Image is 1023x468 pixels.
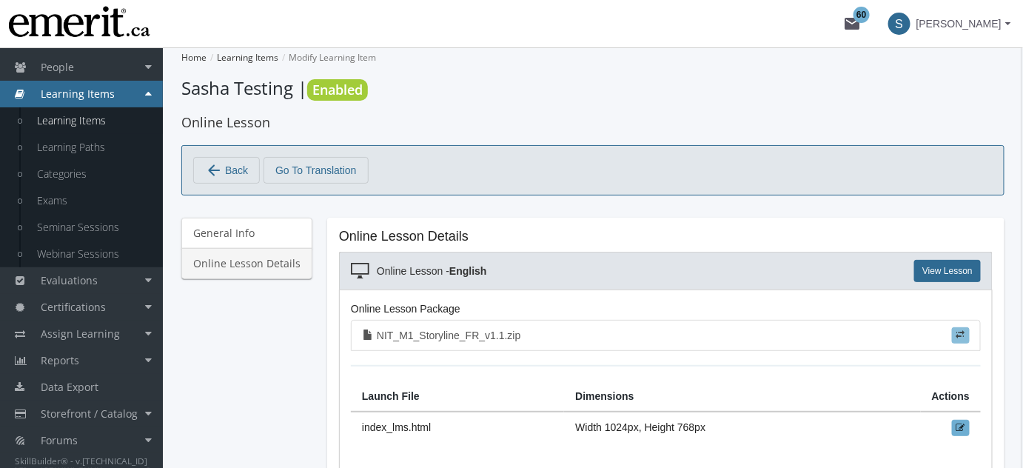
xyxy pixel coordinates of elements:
span: People [41,60,74,74]
span: Go To Translation [275,158,356,183]
span: Learning Items [41,87,115,101]
span: Certifications [41,300,106,314]
h1: Sasha Testing | [181,76,1004,101]
label: Online Lesson Package [351,301,460,316]
span: Assign Learning [41,327,120,341]
small: SkillBuilder® - v.[TECHNICAL_ID] [16,455,148,467]
button: Back [193,157,260,184]
h2: Online Lesson [181,116,1004,130]
a: Online Lesson Details [181,248,312,279]
td: index_lms.html [351,412,564,444]
span: Forums [41,433,78,447]
a: General Info [181,218,312,249]
span: S [888,13,910,35]
li: Modify Learning Item [278,47,376,68]
span: Evaluations [41,273,98,287]
span: Back [225,158,248,183]
th: Actions [921,381,981,412]
span: Reports [41,353,79,367]
a: Learning Items [22,107,163,134]
span: Storefront / Catalog [41,407,138,421]
th: Launch File [351,381,564,412]
a: Categories [22,161,163,187]
a: Learning Paths [22,134,163,161]
span: Data Export [41,380,98,394]
strong: English [449,265,487,277]
a: Webinar Sessions [22,241,163,267]
a: Learning Items [217,51,278,64]
a: View Lesson [914,260,981,282]
a: Home [181,51,207,64]
h2: Online Lesson Details [339,230,993,244]
td: Width 1024px, Height 768px [564,412,920,444]
mat-icon: mail [844,15,862,33]
a: Seminar Sessions [22,214,163,241]
th: Dimensions [564,381,920,412]
span: Online Lesson - [377,264,487,278]
span: Enabled [307,79,368,101]
a: NIT_M1_Storyline_FR_v1.1.zip [351,320,981,351]
mat-icon: arrow_back [205,161,223,179]
a: Exams [22,187,163,214]
button: Go To Translation [264,157,368,184]
span: [PERSON_NAME] [916,10,1002,37]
